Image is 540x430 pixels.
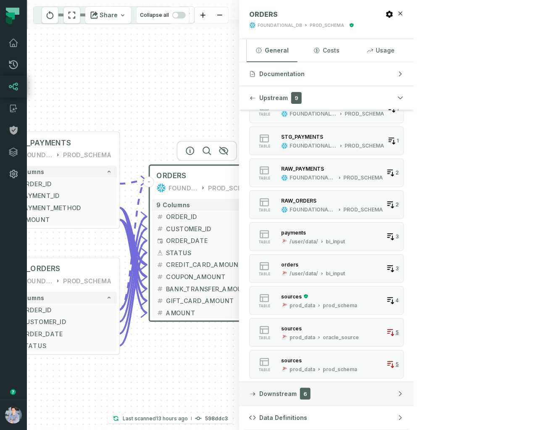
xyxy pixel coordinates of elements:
span: PAYMENT_ID [21,191,112,200]
div: FOUNDATIONAL_DB [169,183,198,193]
button: CREDIT_CARD_AMOUNT [152,259,262,271]
button: table/user/data/bi_input3 [249,254,404,283]
button: PAYMENT_METHOD [6,202,117,214]
div: sources [281,357,302,364]
div: prod_schema [323,366,357,373]
span: CUSTOMER_ID [166,224,257,233]
span: 4 columns [11,294,45,301]
relative-time: Sep 4, 2025, 7:18 PM MDT [156,415,188,422]
div: PROD_SCHEMA [345,142,384,149]
button: Data Definitions [239,406,414,430]
div: prod_data [290,302,315,309]
span: ORDERS [156,171,186,181]
span: decimal [156,285,163,293]
button: STATUS [152,247,262,259]
div: PROD_SCHEMA [343,206,383,213]
button: Share [85,7,131,24]
span: decimal [156,273,163,280]
button: ORDER_ID [6,178,117,190]
span: 4 columns [11,168,45,175]
div: orders [281,261,298,268]
button: tableFOUNDATIONAL_DBPROD_SCHEMA2 [249,190,404,219]
span: STG_ORDERS [11,264,61,274]
span: 1 [397,137,399,144]
div: bi_input [326,270,345,277]
div: FOUNDATIONAL_DB [23,150,53,160]
button: Last scanned[DATE] 7:18:08 PM598ddc3 [108,414,233,424]
button: STATUS [6,340,117,352]
div: FOUNDATIONAL_DB [290,174,336,181]
span: ORDER_ID [166,212,257,221]
g: Edge from 065ad36bfe8571d0d37ef1ec05f417fb to 0dd85c77dd217d0afb16c7d4fb3eff19 [119,253,147,346]
span: STG_PAYMENTS [11,138,71,148]
span: 5 [395,361,399,368]
div: bi_input [326,238,345,245]
span: GIFT_CARD_AMOUNT [166,296,257,305]
span: table [258,304,270,308]
span: 6 [300,388,311,400]
button: AMOUNT [152,307,262,319]
span: timestamp [156,237,163,244]
span: ORDER_ID [21,305,112,314]
span: table [258,208,270,212]
button: AMOUNT [6,214,117,226]
button: Usage [356,39,406,62]
button: General [247,39,298,62]
button: GIFT_CARD_AMOUNT [152,295,262,307]
span: ORDER_DATE [166,236,257,245]
span: table [258,144,270,148]
div: prod_data [290,366,315,373]
span: table [258,368,270,372]
span: decimal [156,225,163,232]
g: Edge from 065ad36bfe8571d0d37ef1ec05f417fb to 0dd85c77dd217d0afb16c7d4fb3eff19 [119,217,147,310]
button: PAYMENT_ID [6,190,117,202]
button: ORDER_DATE [152,235,262,247]
span: Documentation [259,70,305,78]
div: FOUNDATIONAL_DB [290,206,336,213]
div: FOUNDATIONAL_DB [290,111,337,117]
span: string [156,249,163,256]
span: PAYMENT_METHOD [21,203,112,212]
button: tableFOUNDATIONAL_DBPROD_SCHEMA1 [249,127,404,155]
div: /user/data/ [290,238,318,245]
g: Edge from 065ad36bfe8571d0d37ef1ec05f417fb to 0dd85c77dd217d0afb16c7d4fb3eff19 [119,241,147,334]
span: AMOUNT [166,309,257,317]
span: decimal [156,297,163,304]
g: Edge from c8867c613c347eb7857e509391c84b7d to 0dd85c77dd217d0afb16c7d4fb3eff19 [119,220,147,313]
g: Edge from c8867c613c347eb7857e509391c84b7d to 0dd85c77dd217d0afb16c7d4fb3eff19 [119,220,147,265]
button: tableprod_dataprod_schema4 [249,286,404,315]
span: decimal [156,213,163,220]
span: Data Definitions [259,414,307,422]
span: table [258,272,270,276]
span: AMOUNT [21,215,112,224]
div: PROD_SCHEMA [343,174,383,181]
span: CUSTOMER_ID [21,317,112,326]
span: COUPON_AMOUNT [166,272,257,281]
button: tableFOUNDATIONAL_DBPROD_SCHEMA2 [249,158,404,187]
button: tableprod_dataprod_schema5 [249,350,404,379]
span: ORDER_DATE [21,330,112,338]
g: Edge from c8867c613c347eb7857e509391c84b7d to 0dd85c77dd217d0afb16c7d4fb3eff19 [119,220,147,301]
g: Edge from c8867c613c347eb7857e509391c84b7d to 0dd85c77dd217d0afb16c7d4fb3eff19 [119,208,147,277]
button: Documentation [239,62,414,86]
div: prod_data [290,334,315,341]
button: CUSTOMER_ID [152,223,262,235]
div: oracle_source [323,334,359,341]
span: table [258,240,270,244]
div: PROD_SCHEMA [310,22,344,29]
span: 4 [395,297,399,304]
div: FOUNDATIONAL_DB [258,22,302,29]
button: table/user/data/bi_input3 [249,222,404,251]
div: FOUNDATIONAL_DB [23,276,53,286]
img: avatar of Alon Nafta [5,407,22,424]
div: /user/data/ [290,270,318,277]
button: Downstream6 [239,382,414,406]
span: 9 columns [156,201,190,208]
g: Edge from c8867c613c347eb7857e509391c84b7d to 0dd85c77dd217d0afb16c7d4fb3eff19 [119,181,147,184]
p: Last scanned [123,414,188,423]
div: sources [281,325,302,332]
div: Certified [348,23,354,28]
button: Costs [301,39,352,62]
span: STATUS [166,248,257,257]
button: zoom out [211,7,228,24]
